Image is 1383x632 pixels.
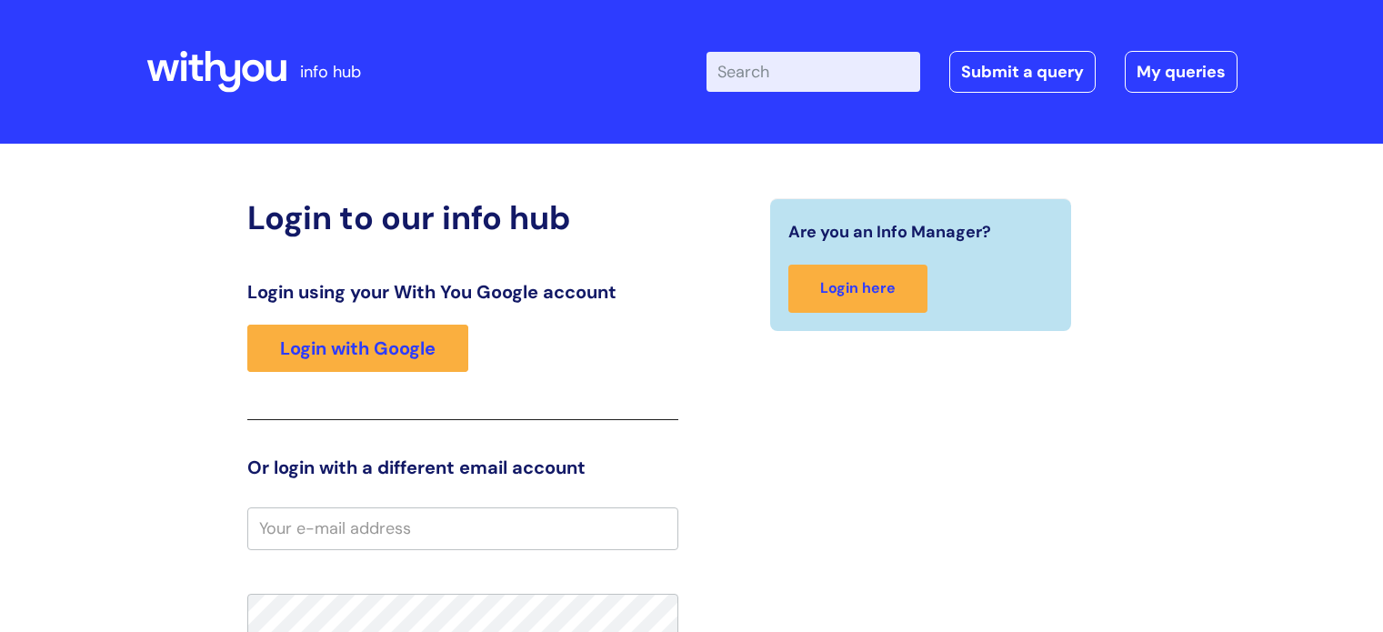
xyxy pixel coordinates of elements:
[300,57,361,86] p: info hub
[1125,51,1238,93] a: My queries
[949,51,1096,93] a: Submit a query
[247,281,678,303] h3: Login using your With You Google account
[788,265,927,313] a: Login here
[247,198,678,237] h2: Login to our info hub
[707,52,920,92] input: Search
[247,507,678,549] input: Your e-mail address
[247,325,468,372] a: Login with Google
[788,217,991,246] span: Are you an Info Manager?
[247,456,678,478] h3: Or login with a different email account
